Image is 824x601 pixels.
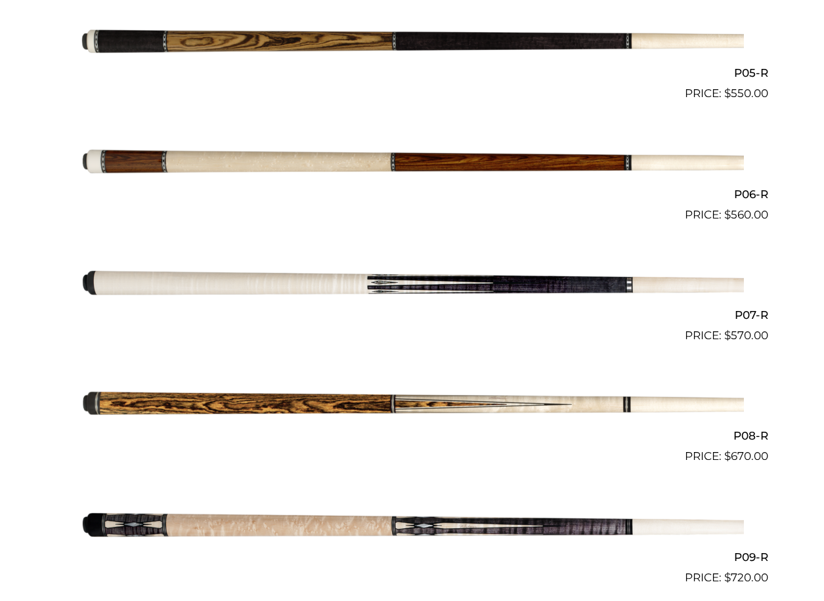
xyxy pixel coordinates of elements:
[56,303,768,327] h2: P07-R
[56,350,768,465] a: P08-R $670.00
[724,208,768,221] bdi: 560.00
[56,424,768,448] h2: P08-R
[724,208,731,221] span: $
[56,229,768,344] a: P07-R $570.00
[724,87,731,100] span: $
[724,449,768,463] bdi: 670.00
[56,182,768,206] h2: P06-R
[56,61,768,85] h2: P05-R
[81,108,744,218] img: P06-R
[81,350,744,460] img: P08-R
[56,545,768,569] h2: P09-R
[724,329,768,342] bdi: 570.00
[724,571,768,584] bdi: 720.00
[724,449,731,463] span: $
[724,329,731,342] span: $
[724,87,768,100] bdi: 550.00
[81,470,744,581] img: P09-R
[56,470,768,586] a: P09-R $720.00
[56,108,768,223] a: P06-R $560.00
[81,229,744,339] img: P07-R
[724,571,731,584] span: $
